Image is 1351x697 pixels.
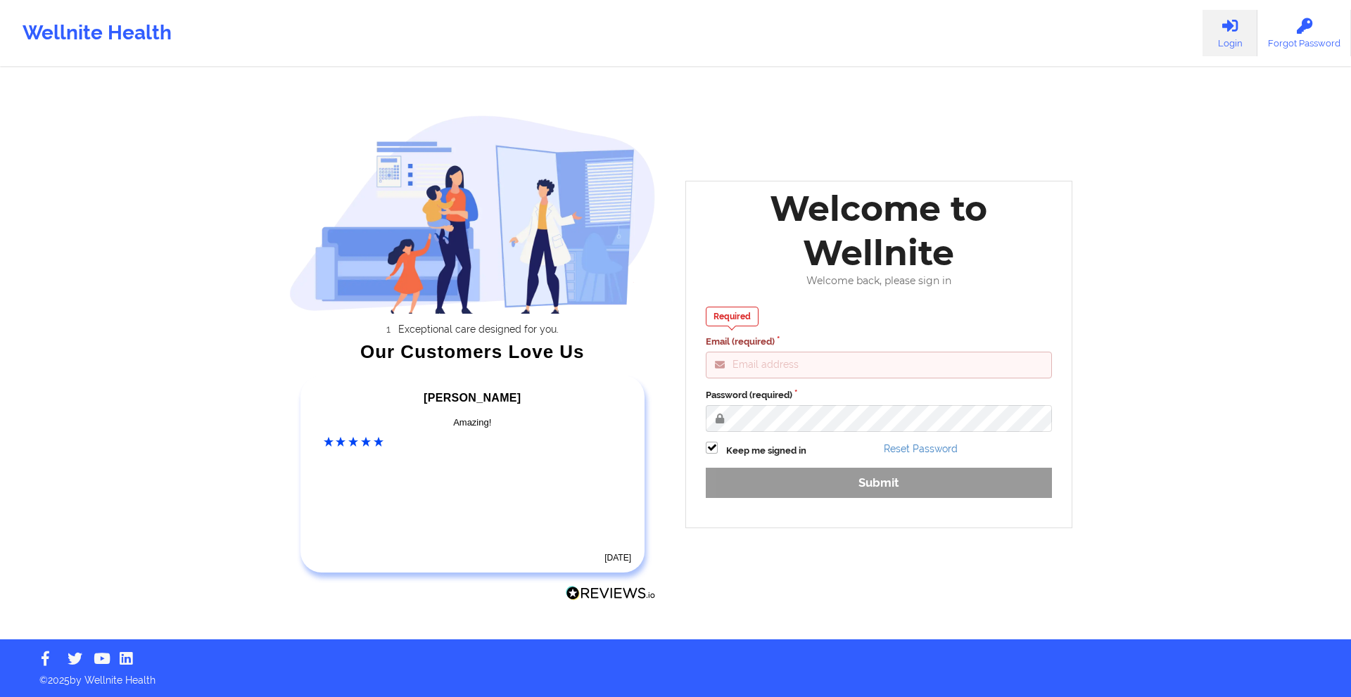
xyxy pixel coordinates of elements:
[1203,10,1257,56] a: Login
[289,115,657,314] img: wellnite-auth-hero_200.c722682e.png
[696,186,1062,275] div: Welcome to Wellnite
[424,392,521,404] span: [PERSON_NAME]
[696,275,1062,287] div: Welcome back, please sign in
[884,443,958,454] a: Reset Password
[1257,10,1351,56] a: Forgot Password
[566,586,656,601] img: Reviews.io Logo
[301,324,656,335] li: Exceptional care designed for you.
[604,553,631,563] time: [DATE]
[566,586,656,604] a: Reviews.io Logo
[706,388,1052,402] label: Password (required)
[289,345,657,359] div: Our Customers Love Us
[706,352,1052,378] input: Email address
[706,335,1052,349] label: Email (required)
[30,663,1321,687] p: © 2025 by Wellnite Health
[706,307,759,326] div: Required
[726,444,806,458] label: Keep me signed in
[324,416,622,430] div: Amazing!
